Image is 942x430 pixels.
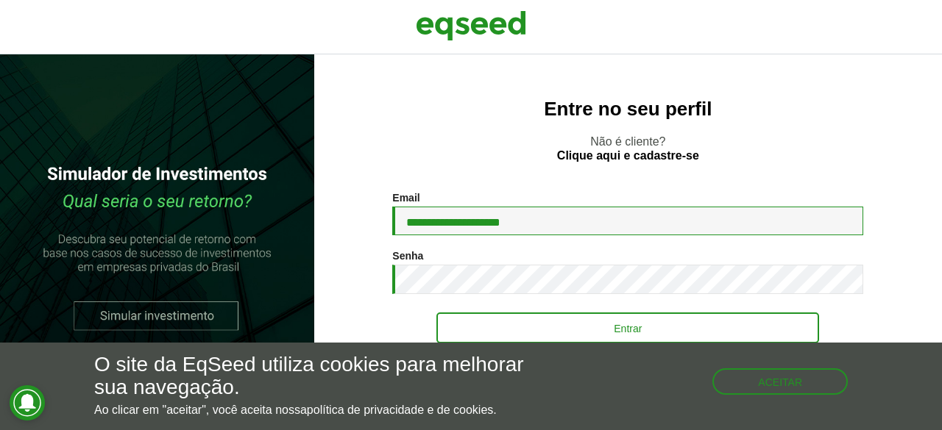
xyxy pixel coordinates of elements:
[94,403,546,417] p: Ao clicar em "aceitar", você aceita nossa .
[344,135,913,162] p: Não é cliente?
[307,404,494,416] a: política de privacidade e de cookies
[344,98,913,120] h2: Entre no seu perfil
[557,150,699,162] a: Clique aqui e cadastre-se
[416,7,526,44] img: EqSeed Logo
[436,312,819,343] button: Entrar
[392,193,419,203] label: Email
[712,368,848,395] button: Aceitar
[94,354,546,399] h5: O site da EqSeed utiliza cookies para melhorar sua navegação.
[392,251,423,261] label: Senha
